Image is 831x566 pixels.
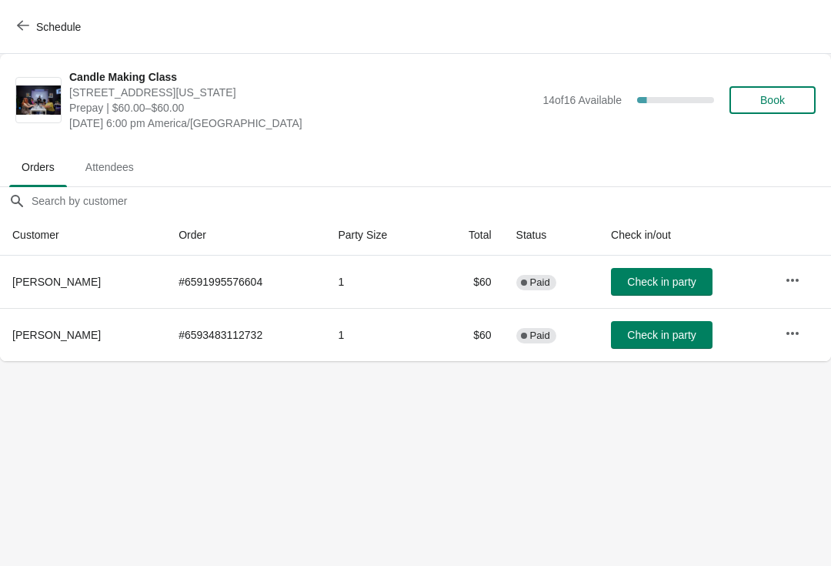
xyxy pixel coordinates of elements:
button: Book [729,86,816,114]
th: Party Size [325,215,434,256]
span: Check in party [627,276,696,288]
img: Candle Making Class [16,85,61,116]
span: Schedule [36,21,81,33]
td: # 6593483112732 [166,308,325,361]
span: Prepay | $60.00–$60.00 [69,100,535,116]
span: [PERSON_NAME] [12,276,101,288]
th: Total [434,215,503,256]
td: 1 [325,256,434,308]
th: Order [166,215,325,256]
span: Paid [530,330,550,342]
th: Check in/out [599,215,773,256]
span: [DATE] 6:00 pm America/[GEOGRAPHIC_DATA] [69,116,535,131]
span: Orders [9,153,67,181]
td: 1 [325,308,434,361]
span: Paid [530,276,550,289]
span: [PERSON_NAME] [12,329,101,341]
span: 14 of 16 Available [542,94,622,106]
td: # 6591995576604 [166,256,325,308]
input: Search by customer [31,187,831,215]
span: Check in party [627,329,696,341]
span: [STREET_ADDRESS][US_STATE] [69,85,535,100]
button: Check in party [611,321,713,349]
td: $60 [434,308,503,361]
td: $60 [434,256,503,308]
span: Book [760,94,785,106]
button: Check in party [611,268,713,296]
th: Status [504,215,599,256]
span: Attendees [73,153,146,181]
span: Candle Making Class [69,69,535,85]
button: Schedule [8,13,93,41]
